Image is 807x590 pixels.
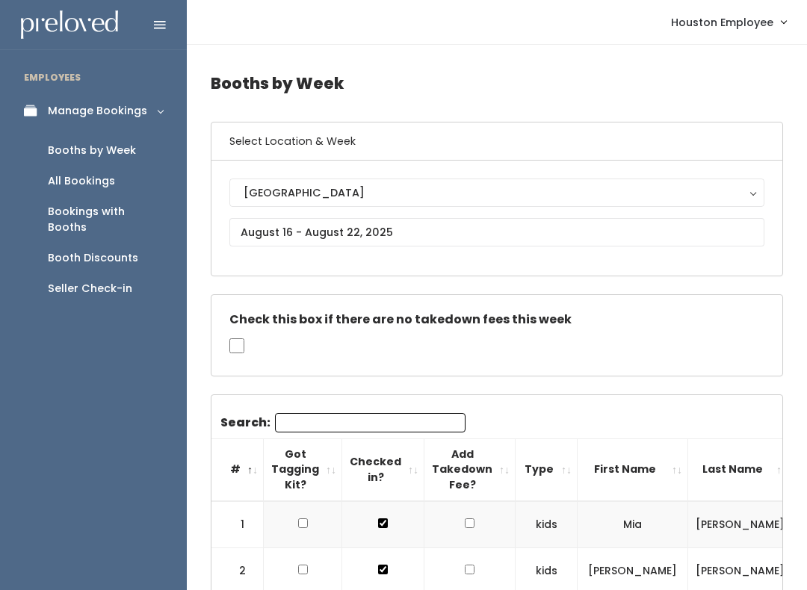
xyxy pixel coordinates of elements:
[671,14,773,31] span: Houston Employee
[48,281,132,296] div: Seller Check-in
[220,413,466,432] label: Search:
[516,501,578,548] td: kids
[688,501,793,548] td: [PERSON_NAME]
[229,313,764,326] h5: Check this box if there are no takedown fees this week
[48,103,147,119] div: Manage Bookings
[342,438,424,500] th: Checked in?: activate to sort column ascending
[578,438,688,500] th: First Name: activate to sort column ascending
[48,250,138,266] div: Booth Discounts
[211,122,782,161] h6: Select Location & Week
[211,501,264,548] td: 1
[211,63,783,104] h4: Booths by Week
[688,438,793,500] th: Last Name: activate to sort column ascending
[516,438,578,500] th: Type: activate to sort column ascending
[656,6,801,38] a: Houston Employee
[48,143,136,158] div: Booths by Week
[21,10,118,40] img: preloved logo
[244,184,750,201] div: [GEOGRAPHIC_DATA]
[48,204,163,235] div: Bookings with Booths
[264,438,342,500] th: Got Tagging Kit?: activate to sort column ascending
[48,173,115,189] div: All Bookings
[229,218,764,246] input: August 16 - August 22, 2025
[578,501,688,548] td: Mia
[229,178,764,207] button: [GEOGRAPHIC_DATA]
[424,438,516,500] th: Add Takedown Fee?: activate to sort column ascending
[211,438,264,500] th: #: activate to sort column descending
[275,413,466,432] input: Search:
